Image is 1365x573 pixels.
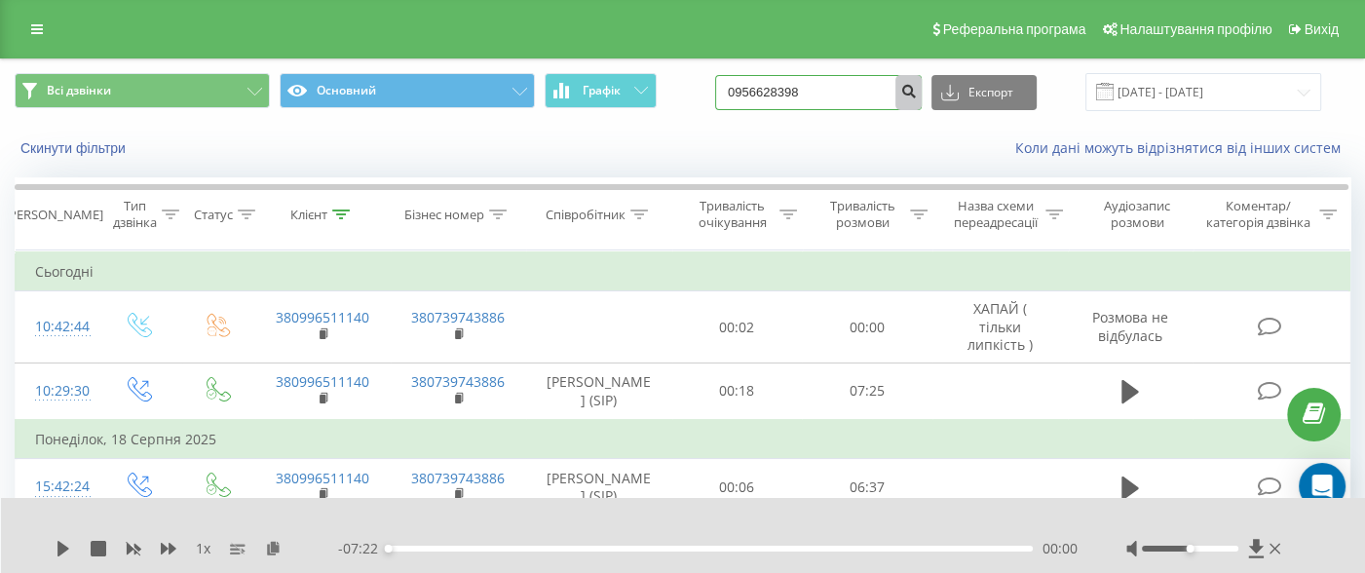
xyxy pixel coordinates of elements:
[196,539,210,558] span: 1 x
[715,75,922,110] input: Пошук за номером
[15,139,135,157] button: Скинути фільтри
[1299,463,1346,510] div: Open Intercom Messenger
[35,372,79,410] div: 10:29:30
[35,468,79,506] div: 15:42:24
[802,459,932,516] td: 06:37
[404,207,484,223] div: Бізнес номер
[526,459,672,516] td: [PERSON_NAME] (SIP)
[583,84,621,97] span: Графік
[276,372,369,391] a: 380996511140
[15,73,270,108] button: Всі дзвінки
[113,198,157,231] div: Тип дзвінка
[1043,539,1078,558] span: 00:00
[931,75,1037,110] button: Експорт
[802,291,932,363] td: 00:00
[672,363,803,420] td: 00:18
[943,21,1086,37] span: Реферальна програма
[1092,308,1168,344] span: Розмова не відбулась
[35,308,79,346] div: 10:42:44
[411,372,505,391] a: 380739743886
[690,198,776,231] div: Тривалість очікування
[1015,138,1350,157] a: Коли дані можуть відрізнятися вiд інших систем
[280,73,535,108] button: Основний
[16,420,1350,459] td: Понеділок, 18 Серпня 2025
[276,469,369,487] a: 380996511140
[546,207,626,223] div: Співробітник
[526,363,672,420] td: [PERSON_NAME] (SIP)
[932,291,1068,363] td: ХАПАЙ ( тільки липкість )
[385,545,393,553] div: Accessibility label
[194,207,233,223] div: Статус
[1119,21,1271,37] span: Налаштування профілю
[1200,198,1314,231] div: Коментар/категорія дзвінка
[672,291,803,363] td: 00:02
[47,83,111,98] span: Всі дзвінки
[1305,21,1339,37] span: Вихід
[290,207,327,223] div: Клієнт
[276,308,369,326] a: 380996511140
[16,252,1350,291] td: Сьогодні
[5,207,103,223] div: [PERSON_NAME]
[411,308,505,326] a: 380739743886
[672,459,803,516] td: 00:06
[950,198,1041,231] div: Назва схеми переадресації
[545,73,657,108] button: Графік
[411,469,505,487] a: 380739743886
[1085,198,1188,231] div: Аудіозапис розмови
[802,363,932,420] td: 07:25
[338,539,388,558] span: - 07:22
[1187,545,1194,553] div: Accessibility label
[819,198,905,231] div: Тривалість розмови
